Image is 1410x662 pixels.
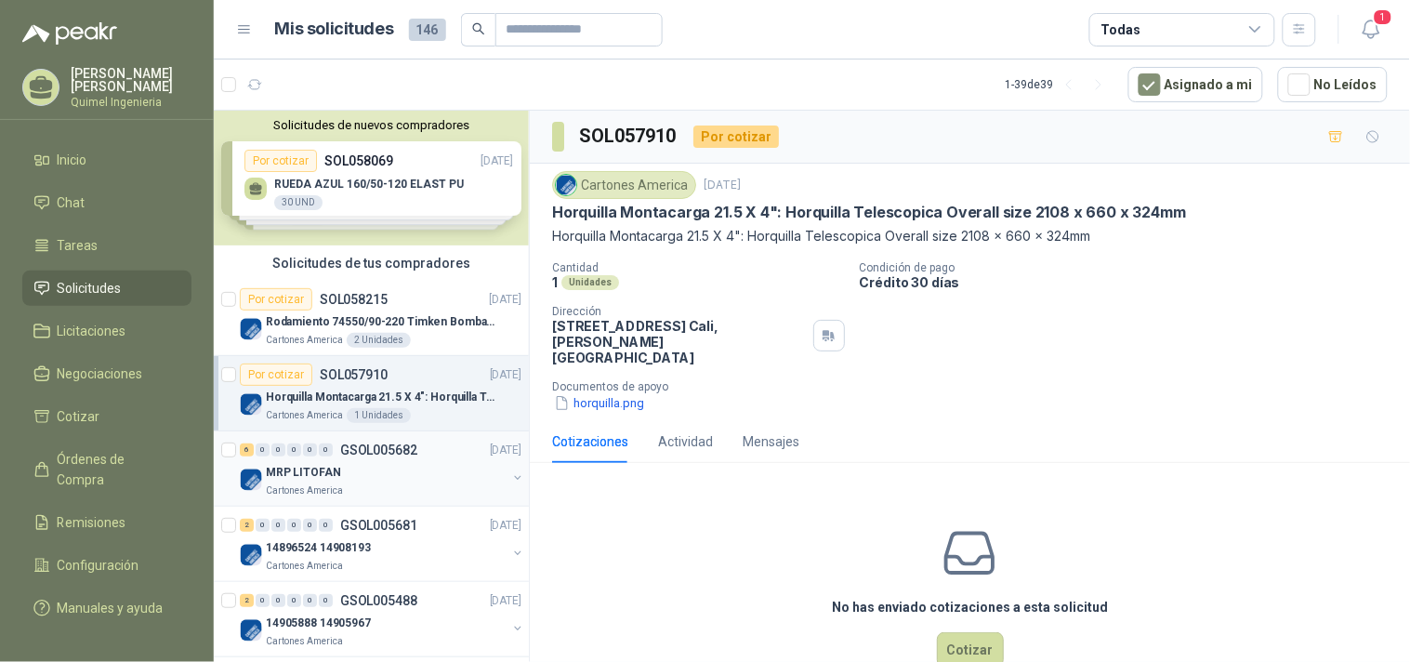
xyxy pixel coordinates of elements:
a: Inicio [22,142,191,178]
a: Tareas [22,228,191,263]
div: Por cotizar [240,288,312,311]
h3: No has enviado cotizaciones a esta solicitud [832,597,1108,617]
span: Configuración [58,555,139,576]
p: SOL057910 [320,368,388,381]
a: Manuales y ayuda [22,590,191,626]
a: Configuración [22,548,191,583]
p: GSOL005681 [340,519,417,532]
div: 2 [240,594,254,607]
div: 0 [256,444,270,457]
a: Negociaciones [22,356,191,391]
div: 0 [319,444,333,457]
div: 2 [240,519,254,532]
button: No Leídos [1278,67,1388,102]
p: Documentos de apoyo [552,380,1403,393]
p: [DATE] [490,592,521,610]
a: Por cotizarSOL058215[DATE] Company LogoRodamiento 74550/90-220 Timken BombaVG40Cartones America2 ... [214,281,529,356]
img: Company Logo [240,619,262,642]
div: 0 [303,444,317,457]
div: 0 [303,519,317,532]
a: Por cotizarSOL057910[DATE] Company LogoHorquilla Montacarga 21.5 X 4": Horquilla Telescopica Over... [214,356,529,431]
span: Licitaciones [58,321,126,341]
p: [STREET_ADDRESS] Cali , [PERSON_NAME][GEOGRAPHIC_DATA] [552,318,806,365]
span: 146 [409,19,446,41]
span: Remisiones [58,512,126,533]
span: Cotizar [58,406,100,427]
div: 1 Unidades [347,408,411,423]
div: 0 [287,444,301,457]
div: Unidades [561,275,619,290]
p: [DATE] [490,366,521,384]
a: Órdenes de Compra [22,442,191,497]
p: Crédito 30 días [860,274,1403,290]
a: Solicitudes [22,271,191,306]
span: Chat [58,192,86,213]
img: Company Logo [240,318,262,340]
p: Dirección [552,305,806,318]
p: 14905888 14905967 [266,615,371,632]
p: SOL058215 [320,293,388,306]
div: 0 [271,594,285,607]
p: Cartones America [266,483,343,498]
a: 2 0 0 0 0 0 GSOL005681[DATE] Company Logo14896524 14908193Cartones America [240,514,525,574]
p: Cartones America [266,559,343,574]
div: Todas [1101,20,1140,40]
div: Mensajes [743,431,799,452]
a: 2 0 0 0 0 0 GSOL005488[DATE] Company Logo14905888 14905967Cartones America [240,589,525,649]
p: [DATE] [490,442,521,459]
p: Cartones America [266,333,343,348]
div: 0 [271,444,285,457]
span: Órdenes de Compra [58,449,174,490]
span: search [472,22,485,35]
span: Manuales y ayuda [58,598,164,618]
div: Cartones America [552,171,696,199]
p: 14896524 14908193 [266,539,371,557]
div: Solicitudes de nuevos compradoresPor cotizarSOL058069[DATE] RUEDA AZUL 160/50-120 ELAST PU30 UNDP... [214,111,529,245]
p: Quimel Ingenieria [71,97,191,108]
div: 0 [319,519,333,532]
div: 0 [256,594,270,607]
span: Inicio [58,150,87,170]
button: horquilla.png [552,393,646,413]
h1: Mis solicitudes [275,16,394,43]
p: Horquilla Montacarga 21.5 X 4": Horquilla Telescopica Overall size 2108 x 660 x 324mm [552,226,1388,246]
img: Company Logo [240,393,262,416]
span: Tareas [58,235,99,256]
p: Horquilla Montacarga 21.5 X 4": Horquilla Telescopica Overall size 2108 x 660 x 324mm [552,203,1186,222]
p: Cartones America [266,634,343,649]
button: 1 [1354,13,1388,46]
div: 0 [256,519,270,532]
p: [DATE] [704,177,741,194]
div: 0 [271,519,285,532]
p: [DATE] [490,291,521,309]
div: 2 Unidades [347,333,411,348]
div: Por cotizar [693,126,779,148]
button: Solicitudes de nuevos compradores [221,118,521,132]
p: Horquilla Montacarga 21.5 X 4": Horquilla Telescopica Overall size 2108 x 660 x 324mm [266,389,497,406]
div: Actividad [658,431,713,452]
span: Negociaciones [58,364,143,384]
p: Rodamiento 74550/90-220 Timken BombaVG40 [266,313,497,331]
div: Por cotizar [240,364,312,386]
div: Cotizaciones [552,431,628,452]
div: Solicitudes de tus compradores [214,245,529,281]
p: [DATE] [490,517,521,535]
p: Cantidad [552,261,845,274]
img: Company Logo [556,175,576,195]
h3: SOL057910 [579,122,679,151]
img: Company Logo [240,544,262,566]
div: 0 [303,594,317,607]
div: 0 [287,519,301,532]
p: [PERSON_NAME] [PERSON_NAME] [71,67,191,93]
p: GSOL005488 [340,594,417,607]
a: Cotizar [22,399,191,434]
p: MRP LITOFAN [266,464,341,482]
p: 1 [552,274,558,290]
img: Company Logo [240,469,262,491]
p: GSOL005682 [340,444,417,457]
p: Condición de pago [860,261,1403,274]
span: Solicitudes [58,278,122,298]
div: 0 [319,594,333,607]
a: Licitaciones [22,313,191,349]
p: Cartones America [266,408,343,423]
